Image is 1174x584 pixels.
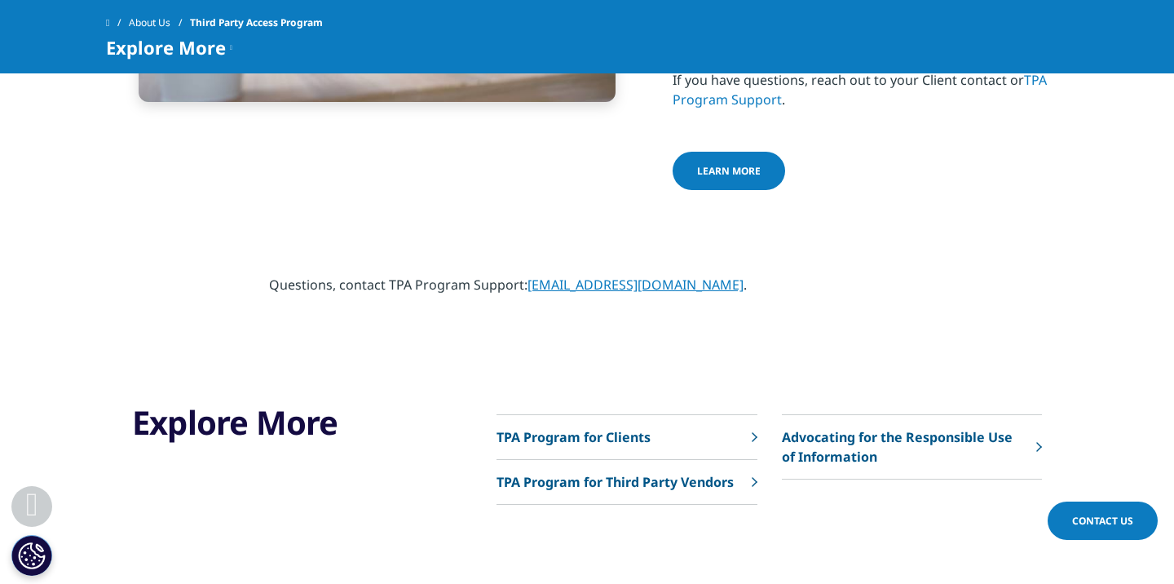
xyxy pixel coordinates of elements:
p: If you have questions, reach out to your Client contact or . [673,70,1068,119]
button: Cookies Settings [11,535,52,576]
h3: Explore More [132,402,404,443]
span: Learn more [697,164,761,178]
p: Advocating for the Responsible Use of Information [782,427,1028,467]
a: Advocating for the Responsible Use of Information [782,415,1042,480]
span: Contact Us [1072,514,1133,528]
span: Explore More [106,38,226,57]
a: About Us [129,8,190,38]
p: TPA Program for Clients [497,427,651,447]
a: [EMAIL_ADDRESS][DOMAIN_NAME] [527,276,744,294]
a: TPA Program for Clients [497,415,757,460]
p: TPA Program for Third Party Vendors [497,472,734,492]
span: Third Party Access Program [190,8,323,38]
a: Learn more [673,152,785,190]
p: Questions, contact TPA Program Support: . [269,275,906,304]
a: Contact Us [1048,502,1158,540]
a: TPA Program for Third Party Vendors [497,460,757,505]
